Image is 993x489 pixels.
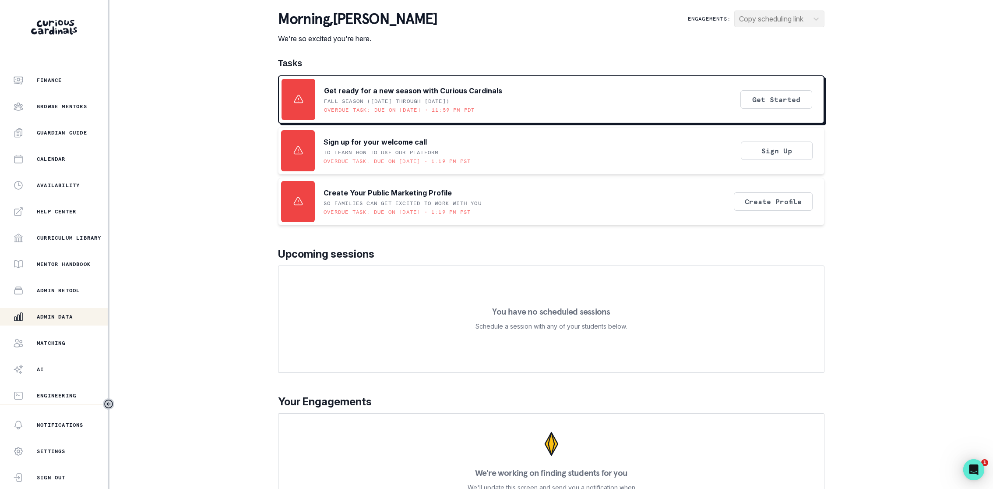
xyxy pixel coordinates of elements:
p: Mentor Handbook [37,261,91,268]
p: Matching [37,340,66,347]
div: Open Intercom Messenger [963,459,984,480]
p: Your Engagements [278,394,824,410]
img: Curious Cardinals Logo [31,20,77,35]
p: You have no scheduled sessions [492,307,610,316]
p: Help Center [37,208,76,215]
p: Admin Retool [37,287,80,294]
p: Finance [37,77,62,84]
p: To learn how to use our platform [324,149,438,156]
h1: Tasks [278,58,824,68]
p: Admin Data [37,313,73,320]
p: Curriculum Library [37,234,102,241]
button: Sign Up [741,142,813,160]
p: Upcoming sessions [278,246,824,262]
p: Engagements: [688,15,731,22]
p: SO FAMILIES CAN GET EXCITED TO WORK WITH YOU [324,200,482,207]
p: Overdue task: Due on [DATE] • 1:19 PM PST [324,158,471,165]
p: Fall Season ([DATE] through [DATE]) [324,98,450,105]
button: Get Started [740,90,812,109]
p: We're so excited you're here. [278,33,437,44]
p: Get ready for a new season with Curious Cardinals [324,85,502,96]
p: morning , [PERSON_NAME] [278,11,437,28]
p: Schedule a session with any of your students below. [475,321,627,332]
button: Create Profile [734,192,813,211]
p: Settings [37,448,66,455]
p: Browse Mentors [37,103,87,110]
p: Engineering [37,392,76,399]
p: Sign up for your welcome call [324,137,427,147]
p: Notifications [37,422,84,429]
p: AI [37,366,44,373]
p: We're working on finding students for you [475,468,627,477]
p: Calendar [37,156,66,163]
button: Toggle sidebar [103,398,114,410]
p: Overdue task: Due on [DATE] • 1:19 PM PST [324,209,471,216]
p: Availability [37,182,80,189]
p: Sign Out [37,474,66,481]
span: 1 [981,459,988,466]
p: Create Your Public Marketing Profile [324,188,452,198]
p: Guardian Guide [37,129,87,136]
p: Overdue task: Due on [DATE] • 11:59 PM PDT [324,106,475,113]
